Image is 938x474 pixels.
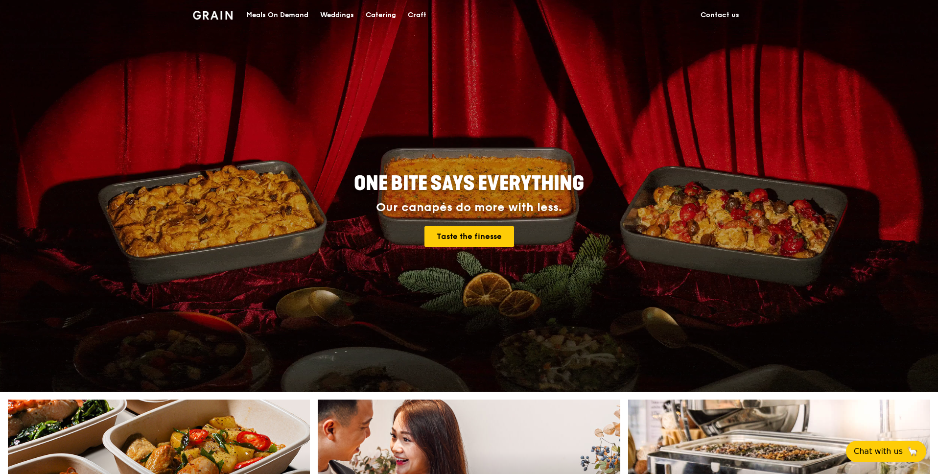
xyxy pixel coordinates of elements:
span: ONE BITE SAYS EVERYTHING [354,172,584,195]
a: Taste the finesse [424,226,514,247]
div: Weddings [320,0,354,30]
a: Catering [360,0,402,30]
a: Weddings [314,0,360,30]
a: Contact us [695,0,745,30]
a: Craft [402,0,432,30]
button: Chat with us🦙 [846,441,926,462]
div: Our canapés do more with less. [293,201,645,214]
span: 🦙 [907,446,918,457]
div: Catering [366,0,396,30]
div: Meals On Demand [246,0,308,30]
img: Grain [193,11,233,20]
div: Craft [408,0,426,30]
span: Chat with us [854,446,903,457]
